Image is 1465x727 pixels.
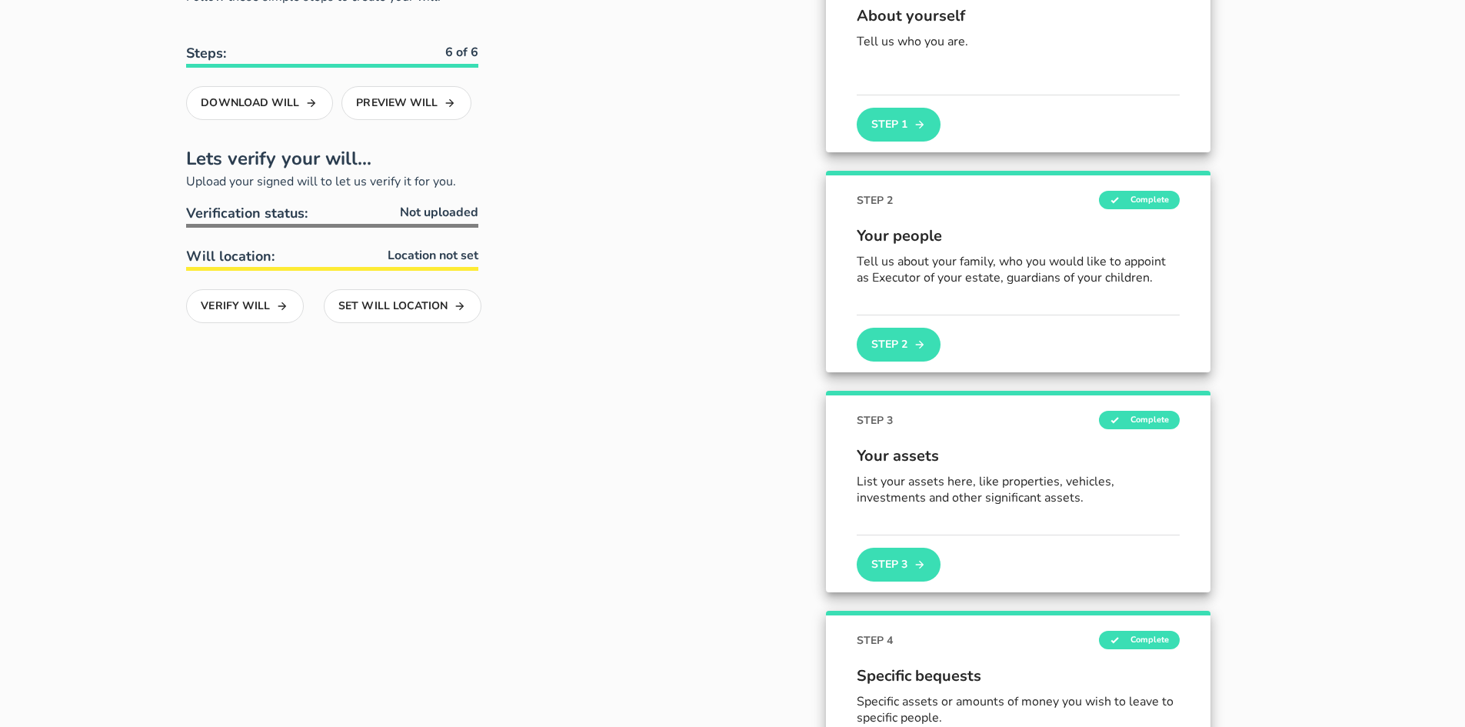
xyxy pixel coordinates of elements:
[324,289,481,323] button: Set Will Location
[857,5,1180,28] span: About yourself
[1099,631,1180,649] span: Complete
[445,44,478,61] b: 6 of 6
[857,108,940,142] button: Step 1
[186,204,308,222] span: Verification status:
[857,412,893,429] span: STEP 3
[388,246,478,265] span: Location not set
[186,86,333,120] button: Download Will
[341,86,471,120] button: Preview Will
[186,145,478,172] h2: Lets verify your will...
[186,289,304,323] button: Verify Will
[857,665,1180,688] span: Specific bequests
[857,632,893,649] span: STEP 4
[186,44,226,62] b: Steps:
[186,172,478,191] p: Upload your signed will to let us verify it for you.
[857,548,940,582] button: Step 3
[1099,191,1180,209] span: Complete
[857,445,1180,468] span: Your assets
[400,203,478,222] span: Not uploaded
[857,254,1180,286] p: Tell us about your family, who you would like to appoint as Executor of your estate, guardians of...
[857,34,1180,50] p: Tell us who you are.
[186,247,275,265] span: Will location:
[857,225,1180,248] span: Your people
[1099,411,1180,429] span: Complete
[857,192,893,208] span: STEP 2
[857,694,1180,726] p: Specific assets or amounts of money you wish to leave to specific people.
[857,474,1180,506] p: List your assets here, like properties, vehicles, investments and other significant assets.
[857,328,940,362] button: Step 2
